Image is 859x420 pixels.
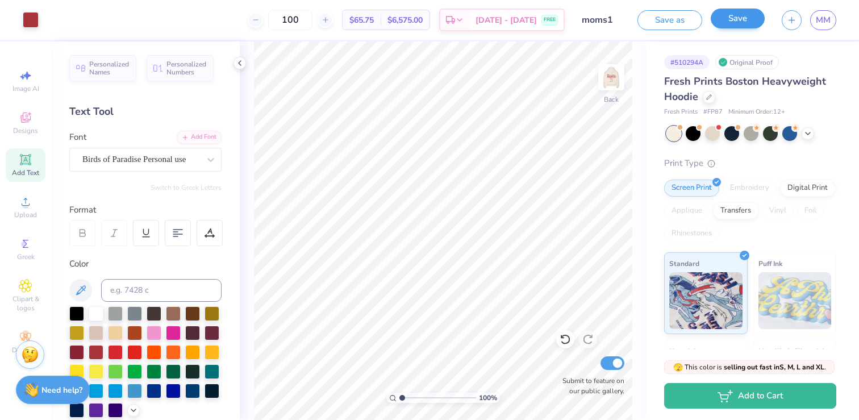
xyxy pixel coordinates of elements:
[600,66,623,89] img: Back
[664,225,719,242] div: Rhinestones
[664,202,710,219] div: Applique
[151,183,222,192] button: Switch to Greek Letters
[758,257,782,269] span: Puff Ink
[69,203,223,217] div: Format
[12,346,39,355] span: Decorate
[810,10,836,30] a: MM
[728,107,785,117] span: Minimum Order: 12 +
[780,180,835,197] div: Digital Print
[664,383,836,409] button: Add to Cart
[177,131,222,144] div: Add Font
[762,202,794,219] div: Vinyl
[669,345,697,357] span: Neon Ink
[479,393,497,403] span: 100 %
[713,202,758,219] div: Transfers
[41,385,82,396] strong: Need help?
[723,180,777,197] div: Embroidery
[12,168,39,177] span: Add Text
[669,257,699,269] span: Standard
[89,60,130,76] span: Personalized Names
[664,55,710,69] div: # 510294A
[664,74,826,103] span: Fresh Prints Boston Heavyweight Hoodie
[664,180,719,197] div: Screen Print
[758,272,832,329] img: Puff Ink
[166,60,207,76] span: Personalized Numbers
[724,363,824,372] strong: selling out fast in S, M, L and XL
[387,14,423,26] span: $6,575.00
[556,376,624,396] label: Submit to feature on our public gallery.
[14,210,37,219] span: Upload
[69,131,86,144] label: Font
[715,55,779,69] div: Original Proof
[268,10,312,30] input: – –
[544,16,556,24] span: FREE
[673,362,683,373] span: 🫣
[664,107,698,117] span: Fresh Prints
[573,9,629,31] input: Untitled Design
[816,14,831,27] span: MM
[711,9,765,28] button: Save
[101,279,222,302] input: e.g. 7428 c
[637,10,702,30] button: Save as
[703,107,723,117] span: # FP87
[12,84,39,93] span: Image AI
[13,126,38,135] span: Designs
[669,272,743,329] img: Standard
[604,94,619,105] div: Back
[69,257,222,271] div: Color
[349,14,374,26] span: $65.75
[69,104,222,119] div: Text Tool
[797,202,824,219] div: Foil
[664,157,836,170] div: Print Type
[6,294,45,313] span: Clipart & logos
[17,252,35,261] span: Greek
[673,362,826,372] span: This color is .
[758,345,825,357] span: Metallic & Glitter Ink
[476,14,537,26] span: [DATE] - [DATE]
